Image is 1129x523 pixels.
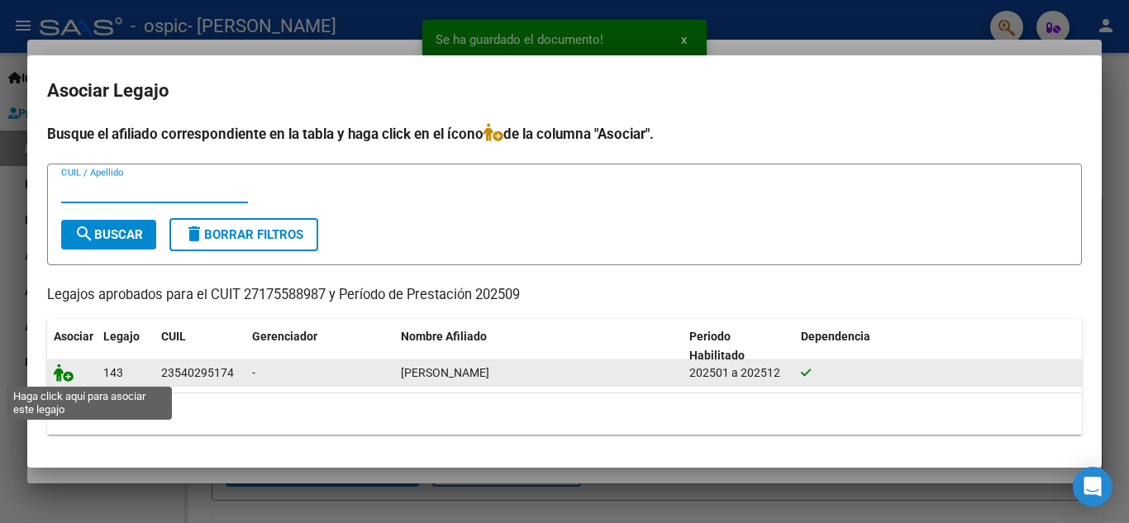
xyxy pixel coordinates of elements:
[47,319,97,373] datatable-header-cell: Asociar
[161,330,186,343] span: CUIL
[74,224,94,244] mat-icon: search
[683,319,794,373] datatable-header-cell: Periodo Habilitado
[103,366,123,379] span: 143
[794,319,1083,373] datatable-header-cell: Dependencia
[161,364,234,383] div: 23540295174
[184,227,303,242] span: Borrar Filtros
[689,330,745,362] span: Periodo Habilitado
[47,393,1082,435] div: 1 registros
[61,220,156,250] button: Buscar
[47,75,1082,107] h2: Asociar Legajo
[47,285,1082,306] p: Legajos aprobados para el CUIT 27175588987 y Período de Prestación 202509
[401,330,487,343] span: Nombre Afiliado
[97,319,155,373] datatable-header-cell: Legajo
[74,227,143,242] span: Buscar
[47,123,1082,145] h4: Busque el afiliado correspondiente en la tabla y haga click en el ícono de la columna "Asociar".
[689,364,788,383] div: 202501 a 202512
[252,366,255,379] span: -
[103,330,140,343] span: Legajo
[155,319,245,373] datatable-header-cell: CUIL
[1073,467,1112,506] div: Open Intercom Messenger
[801,330,870,343] span: Dependencia
[401,366,489,379] span: FERREYRA IRMA LUANA
[394,319,683,373] datatable-header-cell: Nombre Afiliado
[252,330,317,343] span: Gerenciador
[245,319,394,373] datatable-header-cell: Gerenciador
[184,224,204,244] mat-icon: delete
[169,218,318,251] button: Borrar Filtros
[54,330,93,343] span: Asociar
